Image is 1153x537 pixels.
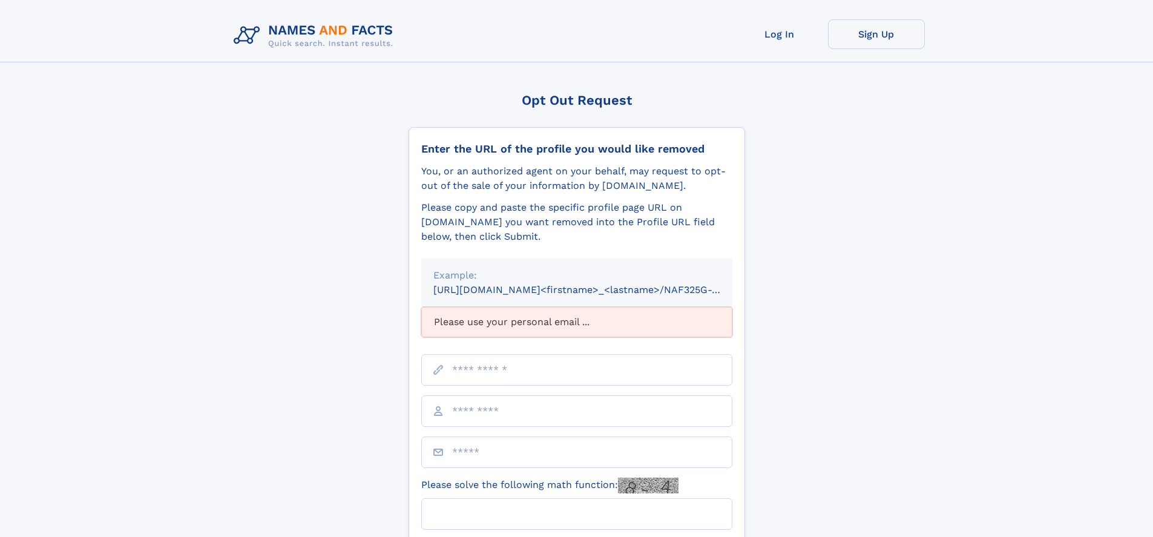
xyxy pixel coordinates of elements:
div: You, or an authorized agent on your behalf, may request to opt-out of the sale of your informatio... [421,164,732,193]
div: Please copy and paste the specific profile page URL on [DOMAIN_NAME] you want removed into the Pr... [421,200,732,244]
label: Please solve the following math function: [421,478,678,493]
small: [URL][DOMAIN_NAME]<firstname>_<lastname>/NAF325G-xxxxxxxx [433,284,755,295]
div: Enter the URL of the profile you would like removed [421,142,732,156]
img: Logo Names and Facts [229,19,403,52]
a: Sign Up [828,19,925,49]
a: Log In [731,19,828,49]
div: Opt Out Request [409,93,745,108]
div: Please use your personal email ... [421,307,732,337]
div: Example: [433,268,720,283]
